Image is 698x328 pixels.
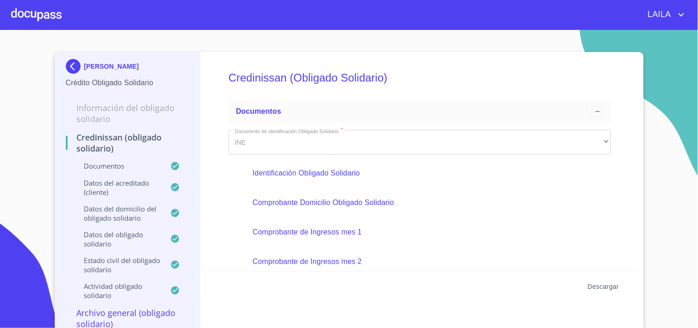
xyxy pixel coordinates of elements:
[66,59,190,77] div: [PERSON_NAME]
[66,161,171,170] p: Documentos
[253,197,587,208] p: Comprobante Domicilio Obligado Solidario
[66,178,171,197] p: Datos del acreditado (cliente)
[253,256,587,267] p: Comprobante de Ingresos mes 2
[66,59,84,74] img: Docupass spot blue
[66,230,171,248] p: Datos del obligado solidario
[229,59,611,97] h5: Credinissan (Obligado Solidario)
[66,204,171,223] p: Datos del Domicilio del Obligado Solidario
[66,132,190,154] p: Credinissan (Obligado Solidario)
[641,7,687,22] button: account of current user
[229,130,611,155] div: INE
[66,102,190,124] p: Información del Obligado Solidario
[253,168,587,179] p: Identificación Obligado Solidario
[229,100,611,123] div: Documentos
[253,227,587,238] p: Comprobante de Ingresos mes 1
[66,77,190,88] p: Crédito Obligado Solidario
[236,107,281,115] span: Documentos
[641,7,676,22] span: LAILA
[66,281,171,300] p: Actividad obligado solidario
[84,63,139,70] p: [PERSON_NAME]
[588,281,619,293] span: Descargar
[584,278,623,295] button: Descargar
[66,256,171,274] p: Estado civil del obligado solidario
